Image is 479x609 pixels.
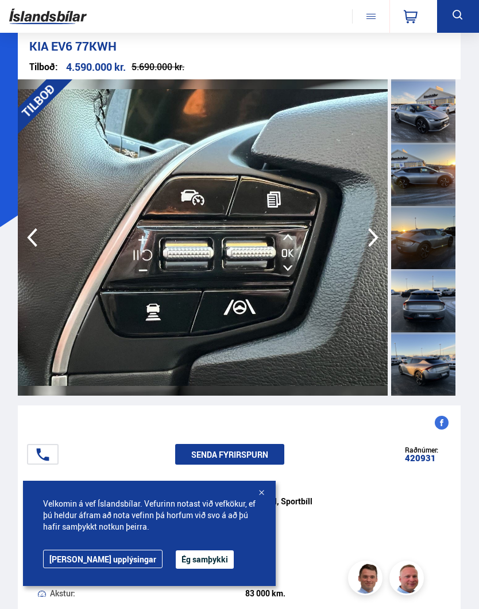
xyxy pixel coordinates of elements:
[43,498,256,533] span: Velkomin á vef Íslandsbílar. Vefurinn notast við vefkökur, ef þú heldur áfram að nota vefinn þá h...
[29,38,48,54] span: Kia
[245,543,441,552] div: 3/2022
[245,497,441,506] div: Fólksbíll, Sportbíll
[9,4,87,29] img: G0Ugv5HjCgRt.svg
[51,38,117,54] span: EV6 77KWH
[176,550,234,569] button: Ég samþykki
[245,566,441,575] div: 2026
[405,454,438,463] div: 420931
[245,589,441,598] div: 83 000 km.
[3,66,74,136] div: TILBOÐ
[175,444,284,465] button: Senda fyrirspurn
[9,5,44,39] button: Open LiveChat chat widget
[245,520,441,529] div: 2022
[43,550,163,568] a: [PERSON_NAME] upplýsingar
[391,562,426,597] img: siFngHWaQ9KaOqBr.png
[29,62,58,72] div: Tilboð:
[50,589,246,598] div: Akstur:
[66,62,126,72] div: 4.590.000 kr.
[132,62,184,72] div: 5.690.000 kr.
[405,446,438,453] div: Raðnúmer:
[18,79,388,396] img: 2745446.jpeg
[350,562,384,597] img: FbJEzSuNWCJXmdc-.webp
